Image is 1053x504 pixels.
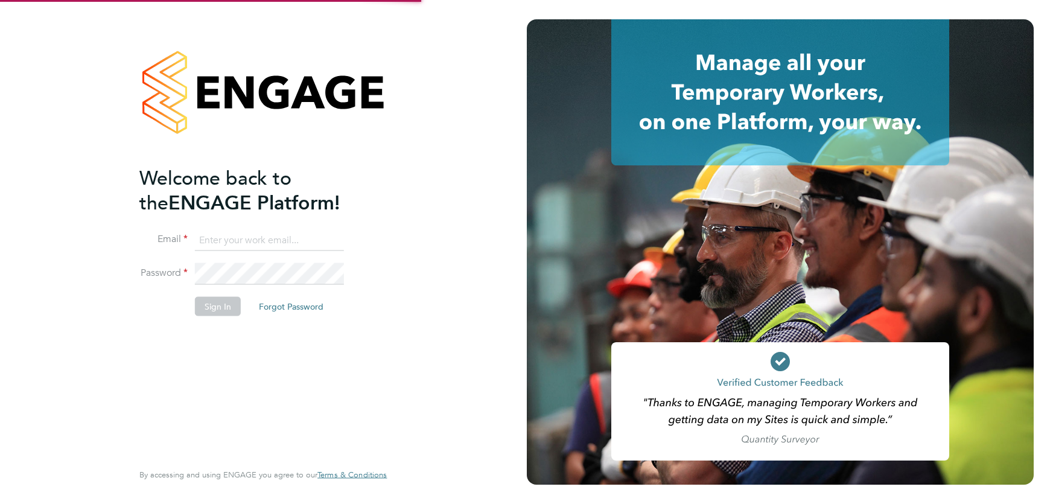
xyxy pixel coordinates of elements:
[195,297,241,316] button: Sign In
[195,229,344,251] input: Enter your work email...
[139,470,387,480] span: By accessing and using ENGAGE you agree to our
[317,470,387,480] span: Terms & Conditions
[139,166,291,214] span: Welcome back to the
[139,165,375,215] h2: ENGAGE Platform!
[317,470,387,480] a: Terms & Conditions
[139,267,188,279] label: Password
[249,297,333,316] button: Forgot Password
[139,233,188,246] label: Email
